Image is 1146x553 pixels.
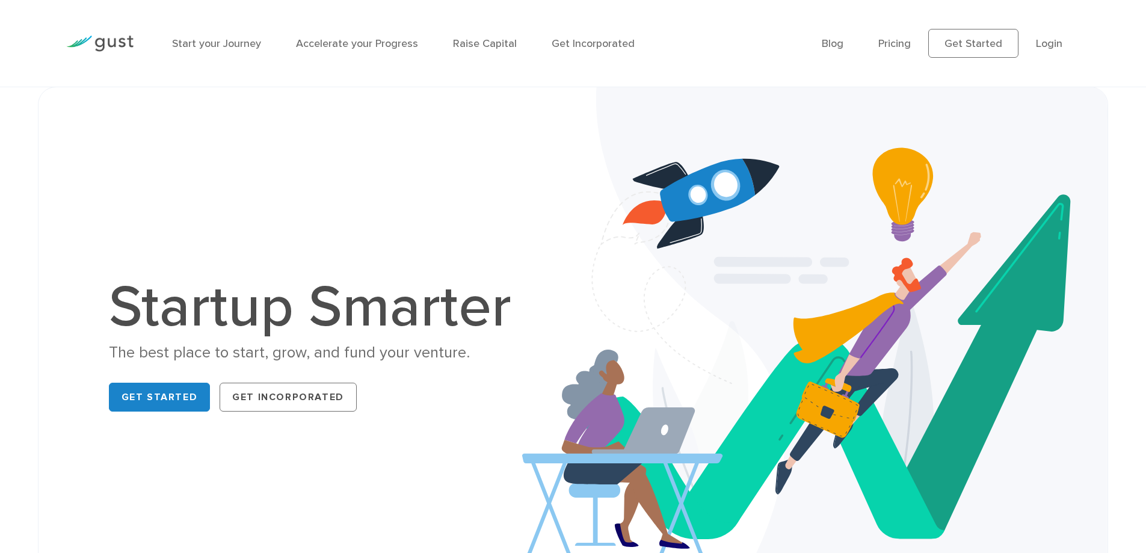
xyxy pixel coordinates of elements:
[928,29,1018,58] a: Get Started
[109,342,524,363] div: The best place to start, grow, and fund your venture.
[109,383,211,412] a: Get Started
[109,279,524,336] h1: Startup Smarter
[822,37,843,50] a: Blog
[172,37,261,50] a: Start your Journey
[453,37,517,50] a: Raise Capital
[220,383,357,412] a: Get Incorporated
[878,37,911,50] a: Pricing
[66,36,134,52] img: Gust Logo
[552,37,635,50] a: Get Incorporated
[1036,37,1062,50] a: Login
[296,37,418,50] a: Accelerate your Progress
